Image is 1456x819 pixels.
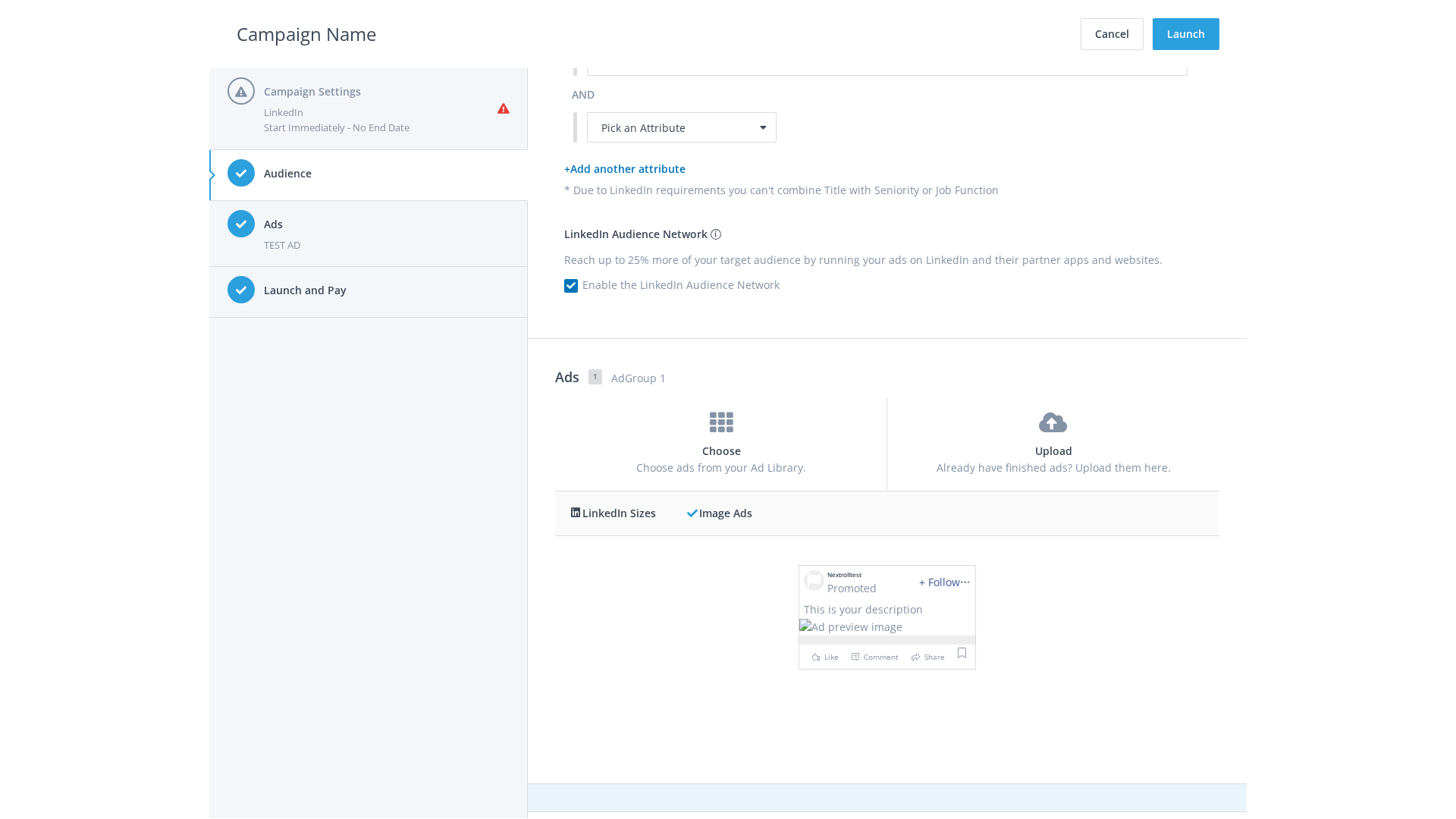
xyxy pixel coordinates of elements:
h2: Campaign Name [237,20,376,49]
div: Like [808,648,839,665]
h4: Ads [264,216,510,233]
div: TEST AD [264,237,510,253]
h4: Nextrolltest [827,570,877,580]
h4: Upload [902,443,1205,460]
div: LinkedIn [264,105,497,120]
div: Start Immediately - No End Date [264,120,497,135]
div: LinkedIn Sizes [569,505,686,522]
label: Enable the LinkedIn Audience Network [587,277,780,293]
span: 1 [588,369,602,384]
span: + Follow [919,575,960,589]
div: Pick an Attribute [587,112,777,143]
span: Already have finished ads? Upload them here. [937,460,1171,475]
h4: Audience [264,165,510,182]
h4: Launch and Pay [264,282,510,299]
div: This is your description [799,601,975,618]
h4: LinkedIn Sizes [555,491,1219,536]
p: * Due to LinkedIn requirements you can't combine Title with Seniority or Job Function [564,182,1210,199]
button: ChooseChoose ads from your Ad Library. [555,397,887,491]
h4: LinkedIn Audience Network [564,226,1210,243]
img: Ad preview image [799,619,902,635]
div: Comment [847,648,899,665]
span: and [572,87,595,102]
h4: Choose [570,443,873,460]
span: Help [38,11,69,24]
div: Ad Preview Section [555,491,1219,726]
a: + Add another attribute [564,162,686,176]
h3: Ads [555,366,579,388]
button: Launch [1153,18,1219,50]
button: UploadAlready have finished ads? Upload them here. [887,397,1219,491]
span: Image Ads [699,506,752,520]
button: Cancel [1081,18,1144,50]
span: Choose ads from your Ad Library. [636,460,806,475]
span: AdGroup 1 [611,370,1219,387]
p: Reach up to 25% more of your target audience by running your ads on LinkedIn and their partner ap... [564,252,1210,268]
h4: Campaign Settings [264,83,497,100]
div: Share [907,648,945,665]
span: Promoted [827,581,877,595]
